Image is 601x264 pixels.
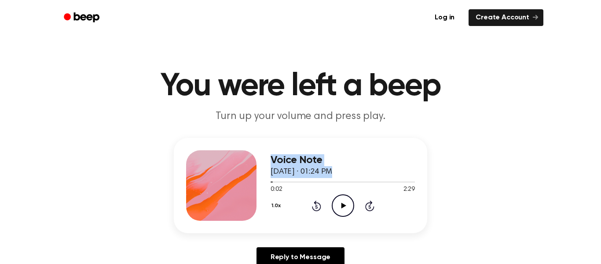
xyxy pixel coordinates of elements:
h1: You were left a beep [75,71,526,102]
span: 0:02 [271,185,282,194]
span: [DATE] · 01:24 PM [271,168,332,176]
p: Turn up your volume and press play. [132,109,469,124]
button: 1.0x [271,198,284,213]
a: Create Account [469,9,543,26]
h3: Voice Note [271,154,415,166]
a: Beep [58,9,107,26]
span: 2:29 [403,185,415,194]
a: Log in [426,7,463,28]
